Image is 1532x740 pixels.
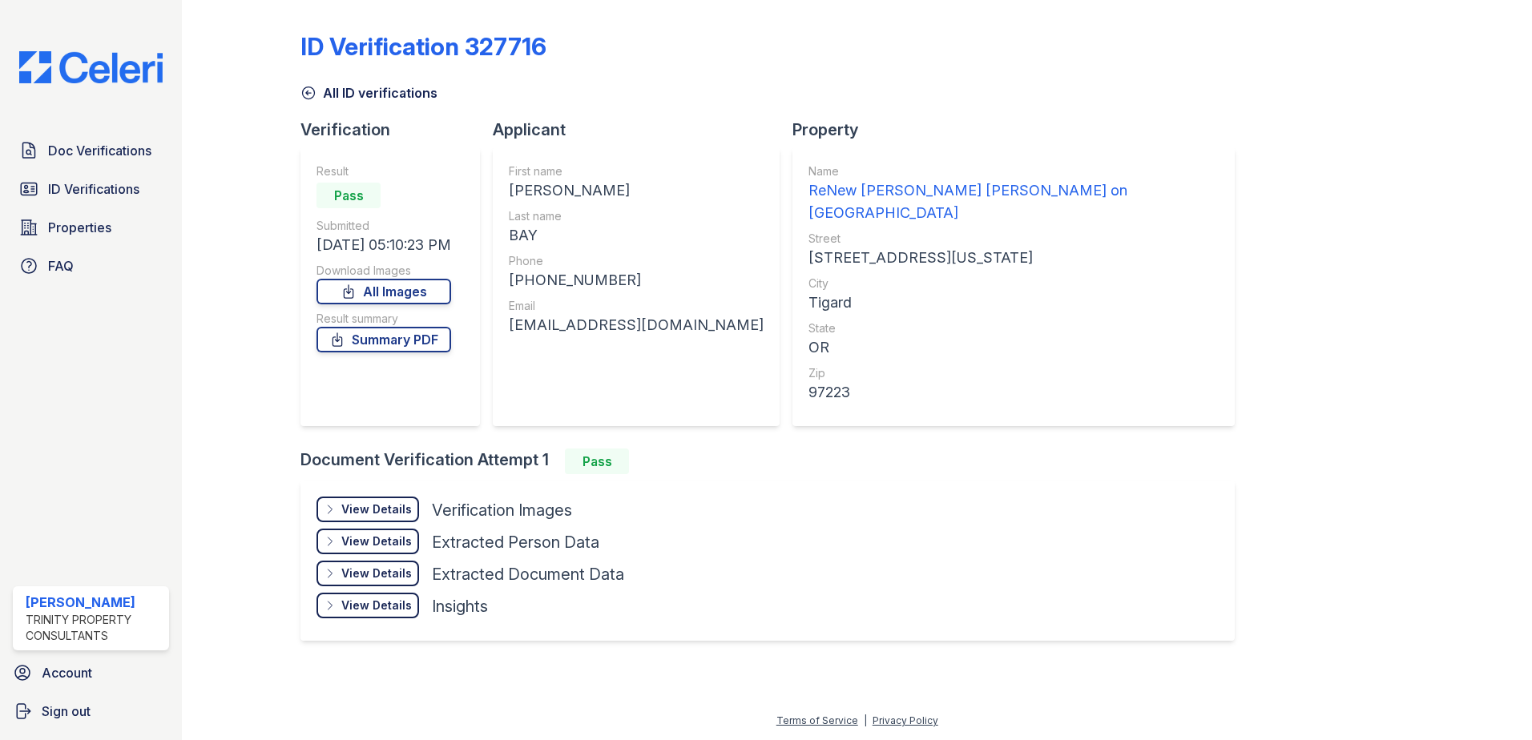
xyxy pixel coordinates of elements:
[13,135,169,167] a: Doc Verifications
[13,250,169,282] a: FAQ
[509,269,764,292] div: [PHONE_NUMBER]
[864,714,867,726] div: |
[808,179,1219,224] div: ReNew [PERSON_NAME] [PERSON_NAME] on [GEOGRAPHIC_DATA]
[42,702,91,721] span: Sign out
[13,211,169,243] a: Properties
[509,163,764,179] div: First name
[316,183,381,208] div: Pass
[873,714,938,726] a: Privacy Policy
[509,179,764,202] div: [PERSON_NAME]
[341,501,412,517] div: View Details
[316,234,451,256] div: [DATE] 05:10:23 PM
[341,565,412,581] div: View Details
[509,253,764,269] div: Phone
[316,263,451,279] div: Download Images
[509,314,764,336] div: [EMAIL_ADDRESS][DOMAIN_NAME]
[509,298,764,314] div: Email
[13,173,169,205] a: ID Verifications
[48,179,139,199] span: ID Verifications
[316,327,451,352] a: Summary PDF
[300,448,1248,474] div: Document Verification Attempt 1
[341,597,412,613] div: View Details
[26,593,163,612] div: [PERSON_NAME]
[509,208,764,224] div: Last name
[316,311,451,327] div: Result summary
[808,365,1219,381] div: Zip
[6,657,175,689] a: Account
[300,119,493,141] div: Verification
[316,279,451,304] a: All Images
[316,218,451,234] div: Submitted
[42,663,92,682] span: Account
[808,275,1219,292] div: City
[509,224,764,247] div: BAY
[432,531,599,553] div: Extracted Person Data
[792,119,1248,141] div: Property
[493,119,792,141] div: Applicant
[808,231,1219,247] div: Street
[300,83,437,103] a: All ID verifications
[48,141,151,160] span: Doc Verifications
[6,695,175,727] a: Sign out
[300,32,546,61] div: ID Verification 327716
[808,381,1219,404] div: 97223
[432,595,488,617] div: Insights
[808,163,1219,224] a: Name ReNew [PERSON_NAME] [PERSON_NAME] on [GEOGRAPHIC_DATA]
[808,292,1219,314] div: Tigard
[48,218,111,237] span: Properties
[341,533,412,549] div: View Details
[6,51,175,83] img: CE_Logo_Blue-a8612792a0a2168367f1c8372b55b34899dd931a85d93a1a3d3e32e68fde9ad4.png
[432,499,572,521] div: Verification Images
[432,563,624,585] div: Extracted Document Data
[776,714,858,726] a: Terms of Service
[808,247,1219,269] div: [STREET_ADDRESS][US_STATE]
[808,320,1219,336] div: State
[565,448,629,474] div: Pass
[808,336,1219,359] div: OR
[26,612,163,644] div: Trinity Property Consultants
[316,163,451,179] div: Result
[808,163,1219,179] div: Name
[48,256,74,275] span: FAQ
